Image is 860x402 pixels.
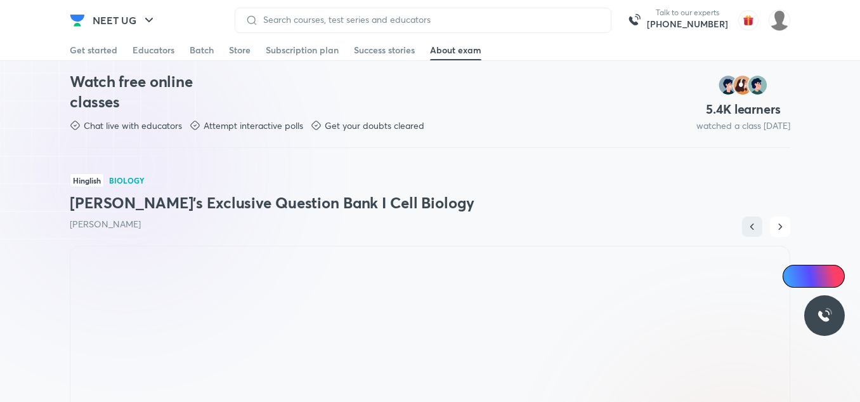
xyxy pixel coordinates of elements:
[266,44,339,57] div: Subscription plan
[817,308,832,323] img: ttu
[325,119,424,132] p: Get your doubts cleared
[190,40,214,60] a: Batch
[70,44,117,57] div: Get started
[804,271,837,281] span: Ai Doubts
[258,15,601,25] input: Search courses, test series and educators
[70,13,85,28] img: Company Logo
[769,10,790,31] img: Maria Nathania
[790,271,800,281] img: Icon
[190,44,214,57] div: Batch
[430,44,481,57] div: About exam
[70,40,117,60] a: Get started
[229,44,251,57] div: Store
[84,119,182,132] p: Chat live with educators
[70,71,217,112] h3: Watch free online classes
[85,8,164,33] button: NEET UG
[706,101,781,117] h4: 5.4 K learners
[738,10,759,30] img: avatar
[266,40,339,60] a: Subscription plan
[622,8,647,33] img: call-us
[229,40,251,60] a: Store
[696,119,790,132] p: watched a class [DATE]
[204,119,303,132] p: Attempt interactive polls
[133,44,174,57] div: Educators
[133,40,174,60] a: Educators
[70,192,790,213] h3: [PERSON_NAME]'s Exclusive Question Bank I Cell Biology
[354,44,415,57] div: Success stories
[109,177,145,184] p: Biology
[783,265,845,288] a: Ai Doubts
[430,40,481,60] a: About exam
[70,218,790,231] p: [PERSON_NAME]
[647,18,728,30] a: [PHONE_NUMBER]
[354,40,415,60] a: Success stories
[647,8,728,18] p: Talk to our experts
[70,173,104,187] span: Hinglish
